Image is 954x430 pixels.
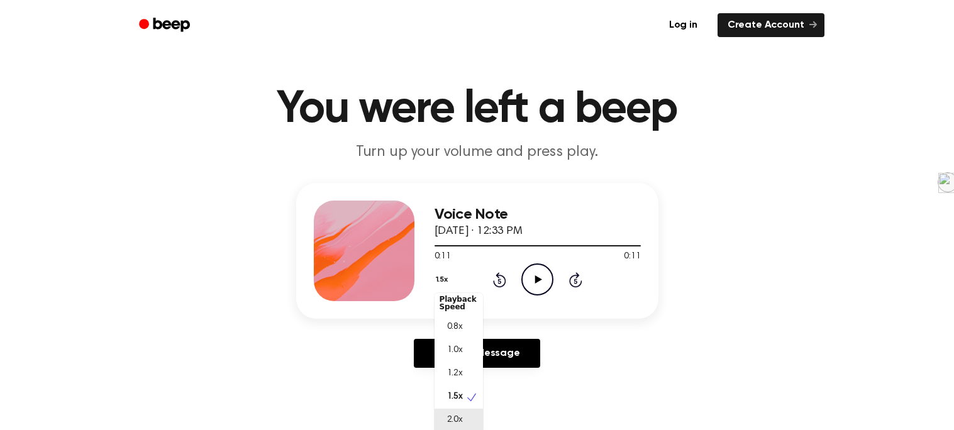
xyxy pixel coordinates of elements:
[447,367,463,380] span: 1.2x
[447,414,463,427] span: 2.0x
[447,390,463,404] span: 1.5x
[447,344,463,357] span: 1.0x
[435,269,453,290] button: 1.5x
[447,321,463,334] span: 0.8x
[435,290,483,316] div: Playback Speed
